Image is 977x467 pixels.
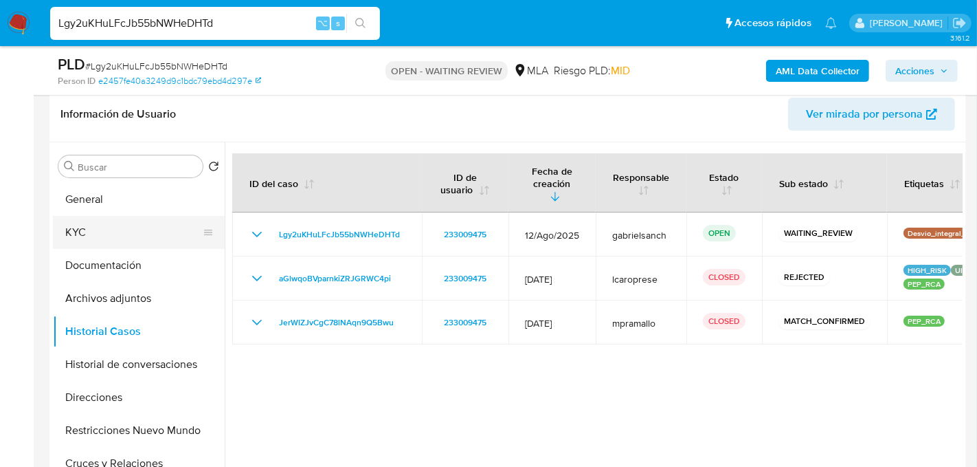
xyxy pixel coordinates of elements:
span: Accesos rápidos [734,16,811,30]
span: # Lgy2uKHuLFcJb55bNWHeDHTd [85,59,227,73]
span: Ver mirada por persona [806,98,923,131]
button: Historial de conversaciones [53,348,225,381]
p: gabriela.sanchez@mercadolibre.com [870,17,947,30]
button: Direcciones [53,381,225,414]
p: OPEN - WAITING REVIEW [385,61,508,80]
span: MID [611,63,630,78]
span: Riesgo PLD: [554,63,630,78]
a: Notificaciones [825,17,837,29]
b: PLD [58,53,85,75]
button: General [53,183,225,216]
button: AML Data Collector [766,60,869,82]
button: Archivos adjuntos [53,282,225,315]
button: Volver al orden por defecto [208,161,219,176]
button: KYC [53,216,214,249]
input: Buscar usuario o caso... [50,14,380,32]
a: Salir [952,16,967,30]
button: search-icon [346,14,374,33]
span: Acciones [895,60,934,82]
h1: Información de Usuario [60,107,176,121]
input: Buscar [78,161,197,173]
button: Documentación [53,249,225,282]
a: e2457fe40a3249d9c1bdc79ebd4d297e [98,75,261,87]
span: ⌥ [317,17,328,30]
button: Restricciones Nuevo Mundo [53,414,225,447]
button: Historial Casos [53,315,225,348]
button: Acciones [886,60,958,82]
span: s [336,17,340,30]
b: Person ID [58,75,96,87]
div: MLA [513,63,548,78]
b: AML Data Collector [776,60,860,82]
span: 3.161.2 [950,32,970,43]
button: Buscar [64,161,75,172]
button: Ver mirada por persona [788,98,955,131]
